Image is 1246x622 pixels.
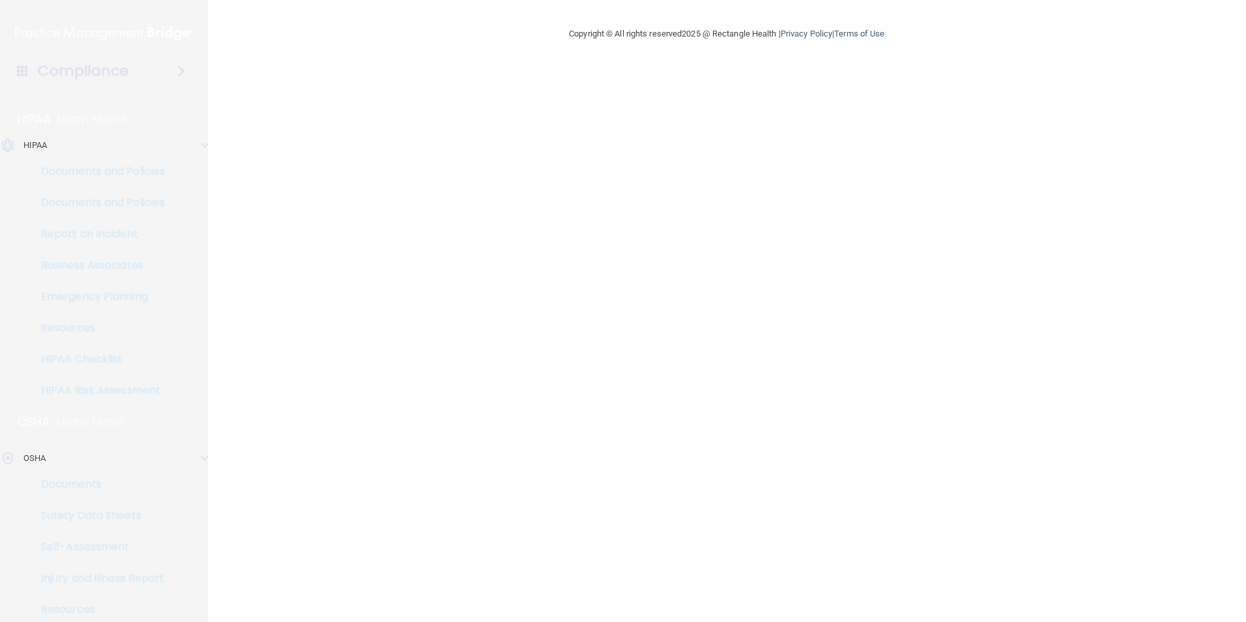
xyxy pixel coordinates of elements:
[834,29,884,38] a: Terms of Use
[18,111,51,127] p: HIPAA
[8,259,186,272] p: Business Associates
[23,451,46,466] p: OSHA
[8,478,186,491] p: Documents
[8,572,186,585] p: Injury and Illness Report
[8,603,186,616] p: Resources
[23,138,48,153] p: HIPAA
[15,20,192,46] img: PMB logo
[8,290,186,303] p: Emergency Planning
[57,414,126,430] p: Learn More!
[8,196,186,209] p: Documents and Policies
[8,353,186,366] p: HIPAA Checklist
[38,62,128,80] h4: Compliance
[8,165,186,178] p: Documents and Policies
[8,321,186,334] p: Resources
[8,384,186,397] p: HIPAA Risk Assessment
[8,541,186,554] p: Self-Assessment
[781,29,832,38] a: Privacy Policy
[57,111,126,127] p: Learn More!
[8,228,186,241] p: Report an Incident
[8,509,186,522] p: Safety Data Sheets
[489,13,964,55] div: Copyright © All rights reserved 2025 @ Rectangle Health | |
[18,414,50,430] p: OSHA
